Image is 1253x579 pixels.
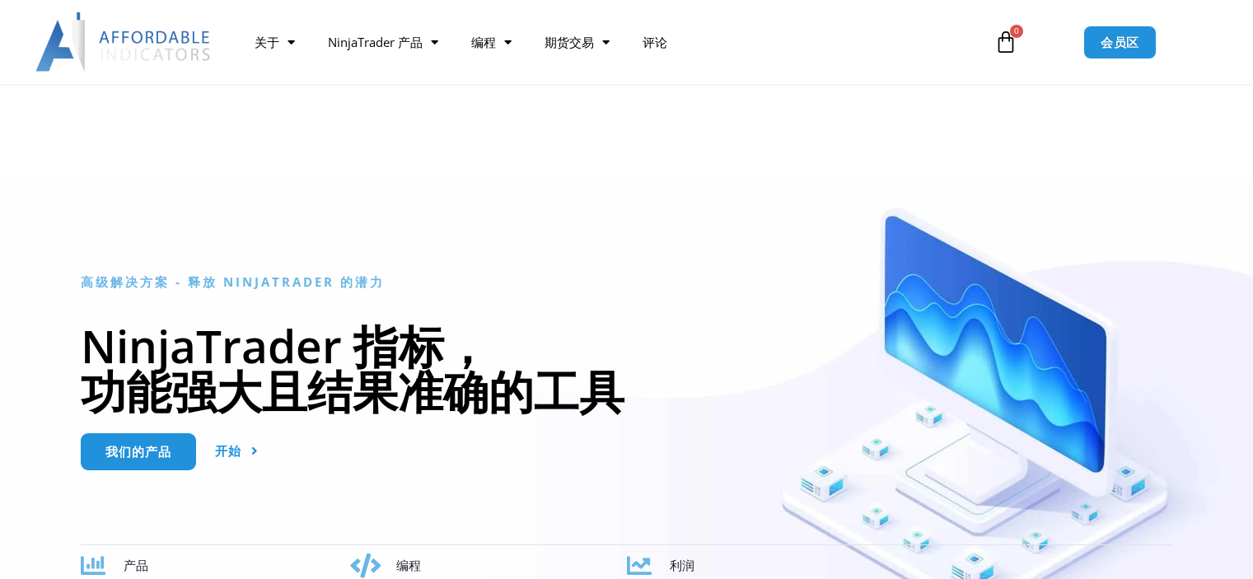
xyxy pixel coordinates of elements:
[1101,34,1140,50] font: 会员区
[643,34,667,50] font: 评论
[105,443,171,460] font: 我们的产品
[81,360,624,422] font: 功能强大且结果准确的工具
[626,23,684,61] a: 评论
[970,18,1042,66] a: 0
[238,23,311,61] a: 关于
[81,315,489,376] font: NinjaTrader 指标，
[396,557,421,573] font: 编程
[35,12,213,72] img: LogoAI | 价格实惠的指标 – NinjaTrader
[328,34,423,50] font: NinjaTrader 产品
[255,34,279,50] font: 关于
[81,273,385,290] font: 高级解决方案 - 释放 NinjaTrader 的潜力
[1014,25,1019,36] font: 0
[1083,26,1157,59] a: 会员区
[215,433,259,470] a: 开始
[471,34,496,50] font: 编程
[124,557,148,573] font: 产品
[311,23,455,61] a: NinjaTrader 产品
[238,23,978,61] nav: 菜单
[545,34,594,50] font: 期货交易
[670,557,694,573] font: 利润
[528,23,626,61] a: 期货交易
[455,23,528,61] a: 编程
[81,433,196,470] a: 我们的产品
[215,442,241,459] font: 开始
